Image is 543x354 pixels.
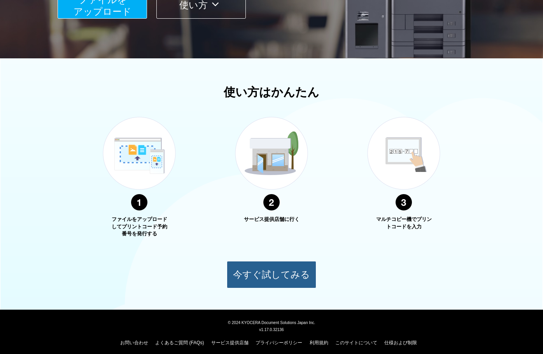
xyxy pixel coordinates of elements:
a: 仕様および制限 [384,340,417,345]
span: © 2024 KYOCERA Document Solutions Japan Inc. [228,320,315,325]
span: v1.17.0.32136 [259,327,284,332]
a: お問い合わせ [120,340,148,345]
button: 今すぐ試してみる [227,261,316,288]
p: ファイルをアップロードしてプリントコード予約番号を発行する [110,216,168,238]
a: このサイトについて [335,340,377,345]
p: マルチコピー機でプリントコードを入力 [375,216,433,230]
a: プライバシーポリシー [256,340,302,345]
p: サービス提供店舗に行く [242,216,301,223]
a: よくあるご質問 (FAQs) [155,340,204,345]
a: サービス提供店舗 [211,340,249,345]
a: 利用規約 [310,340,328,345]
